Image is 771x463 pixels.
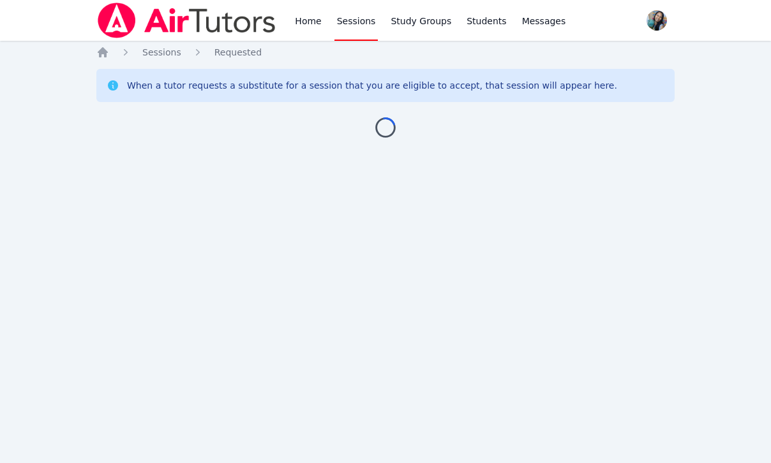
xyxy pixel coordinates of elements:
[214,47,262,57] span: Requested
[96,46,675,59] nav: Breadcrumb
[96,3,277,38] img: Air Tutors
[214,46,262,59] a: Requested
[142,47,181,57] span: Sessions
[522,15,566,27] span: Messages
[142,46,181,59] a: Sessions
[127,79,617,92] div: When a tutor requests a substitute for a session that you are eligible to accept, that session wi...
